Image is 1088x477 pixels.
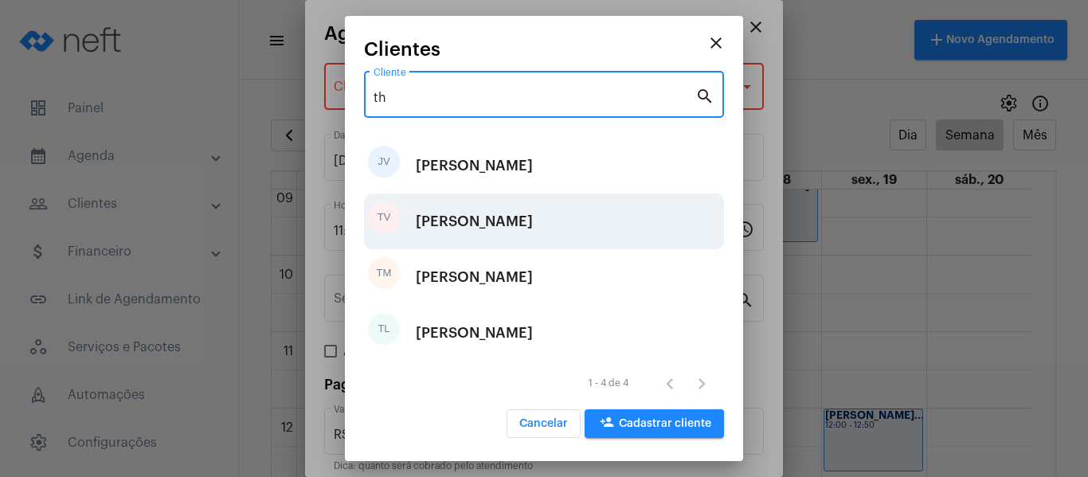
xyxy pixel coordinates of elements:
[368,146,400,178] div: JV
[686,367,718,399] button: Próxima página
[416,309,533,357] div: [PERSON_NAME]
[368,313,400,345] div: TL
[416,142,533,190] div: [PERSON_NAME]
[368,201,400,233] div: TV
[589,378,628,389] div: 1 - 4 de 4
[706,33,726,53] mat-icon: close
[585,409,724,438] button: Cadastrar cliente
[519,418,568,429] span: Cancelar
[597,415,616,434] mat-icon: person_add
[695,86,714,105] mat-icon: search
[368,257,400,289] div: TM
[364,39,440,60] span: Clientes
[597,418,711,429] span: Cadastrar cliente
[416,197,533,245] div: [PERSON_NAME]
[507,409,581,438] button: Cancelar
[416,253,533,301] div: [PERSON_NAME]
[654,367,686,399] button: Página anterior
[374,91,695,105] input: Pesquisar cliente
